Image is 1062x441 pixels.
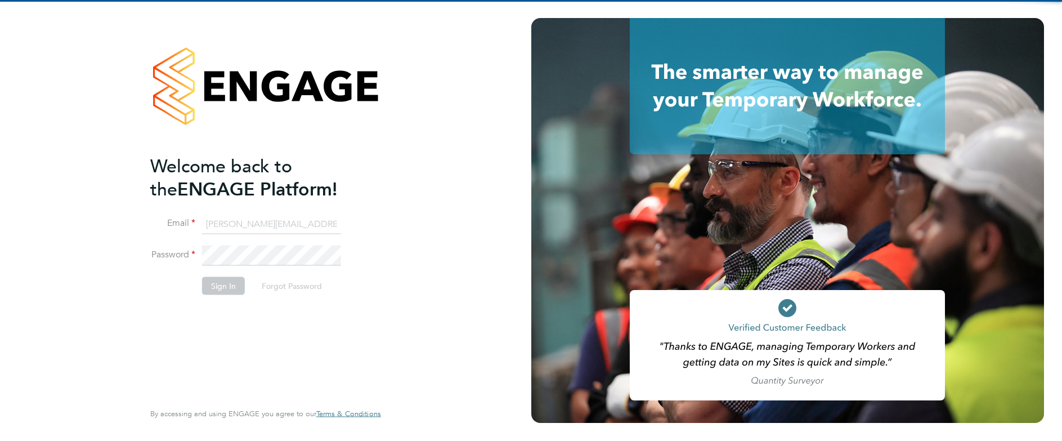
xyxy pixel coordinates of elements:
[253,277,331,295] button: Forgot Password
[202,277,245,295] button: Sign In
[202,214,341,234] input: Enter your work email...
[150,217,195,229] label: Email
[150,409,381,418] span: By accessing and using ENGAGE you agree to our
[316,409,381,418] a: Terms & Conditions
[150,249,195,261] label: Password
[150,154,370,201] h2: ENGAGE Platform!
[150,155,292,200] span: Welcome back to the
